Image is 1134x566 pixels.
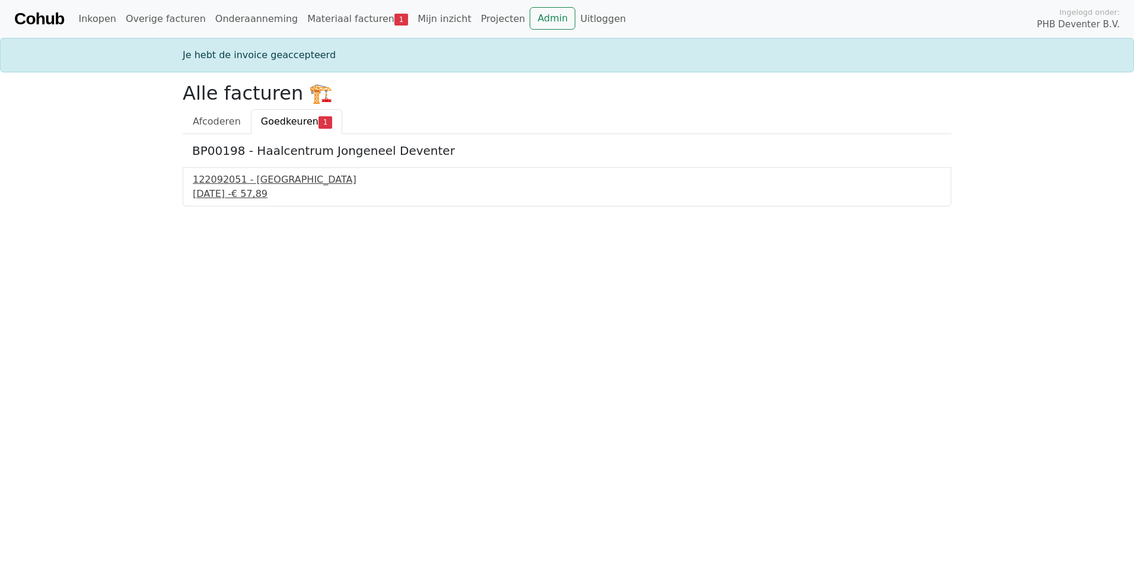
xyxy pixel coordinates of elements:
a: Admin [530,7,575,30]
a: Overige facturen [121,7,211,31]
span: 1 [394,14,408,26]
div: [DATE] - [193,187,941,201]
a: Onderaanneming [211,7,302,31]
span: PHB Deventer B.V. [1037,18,1120,31]
span: € 57,89 [231,188,267,199]
a: Afcoderen [183,109,251,134]
h2: Alle facturen 🏗️ [183,82,951,104]
span: Goedkeuren [261,116,318,127]
a: Projecten [476,7,530,31]
div: 122092051 - [GEOGRAPHIC_DATA] [193,173,941,187]
h5: BP00198 - Haalcentrum Jongeneel Deventer [192,144,942,158]
a: Inkopen [74,7,120,31]
a: Mijn inzicht [413,7,476,31]
span: Afcoderen [193,116,241,127]
a: Cohub [14,5,64,33]
span: 1 [318,116,332,128]
div: Je hebt de invoice geaccepteerd [176,48,958,62]
a: Goedkeuren1 [251,109,342,134]
a: Uitloggen [575,7,630,31]
a: 122092051 - [GEOGRAPHIC_DATA][DATE] -€ 57,89 [193,173,941,201]
span: Ingelogd onder: [1059,7,1120,18]
a: Materiaal facturen1 [302,7,413,31]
